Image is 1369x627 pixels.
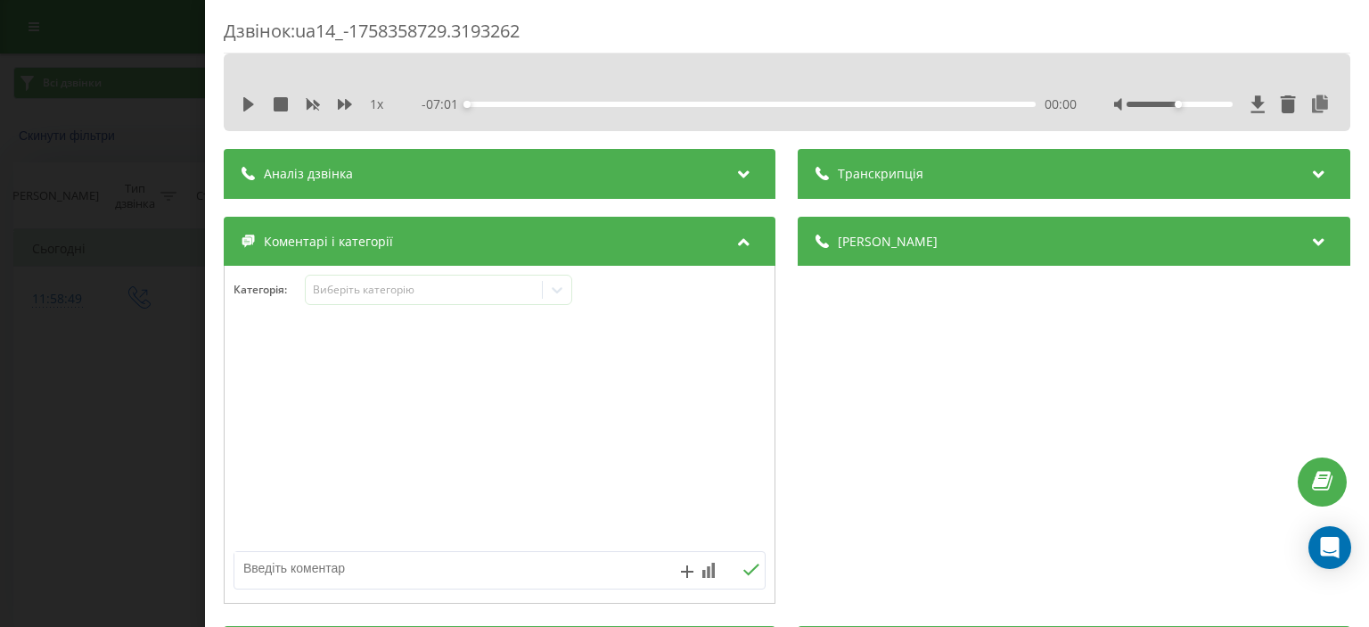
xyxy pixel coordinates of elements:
[422,95,468,113] span: - 07:01
[1308,526,1351,569] div: Open Intercom Messenger
[234,284,305,296] h4: Категорія :
[839,233,939,251] span: [PERSON_NAME]
[1045,95,1077,113] span: 00:00
[264,165,353,183] span: Аналіз дзвінка
[264,233,393,251] span: Коментарі і категорії
[464,101,471,108] div: Accessibility label
[313,283,536,297] div: Виберіть категорію
[839,165,924,183] span: Транскрипція
[370,95,383,113] span: 1 x
[224,19,1350,54] div: Дзвінок : ua14_-1758358729.3193262
[1175,101,1182,108] div: Accessibility label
